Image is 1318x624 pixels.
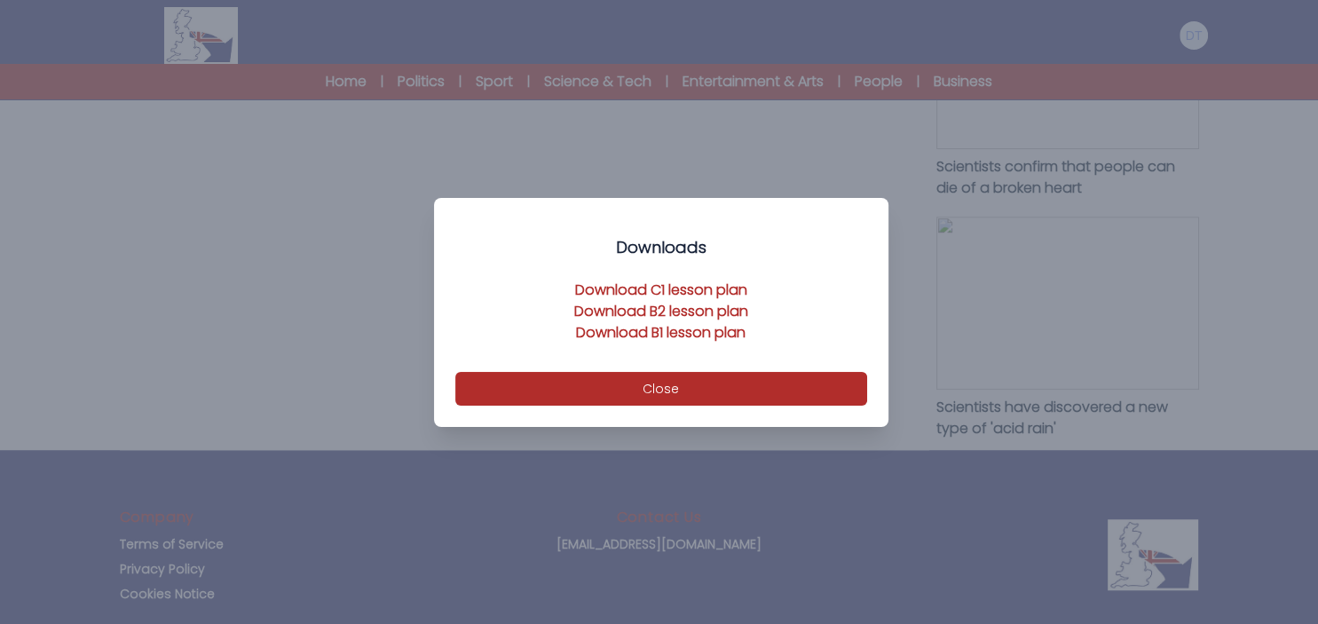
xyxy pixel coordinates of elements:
[455,372,867,406] button: Close
[455,378,867,399] a: Close
[574,301,748,321] a: Download B2 lesson plan
[575,280,747,300] a: Download C1 lesson plan
[576,322,746,343] a: Download B1 lesson plan
[455,237,867,258] h3: Downloads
